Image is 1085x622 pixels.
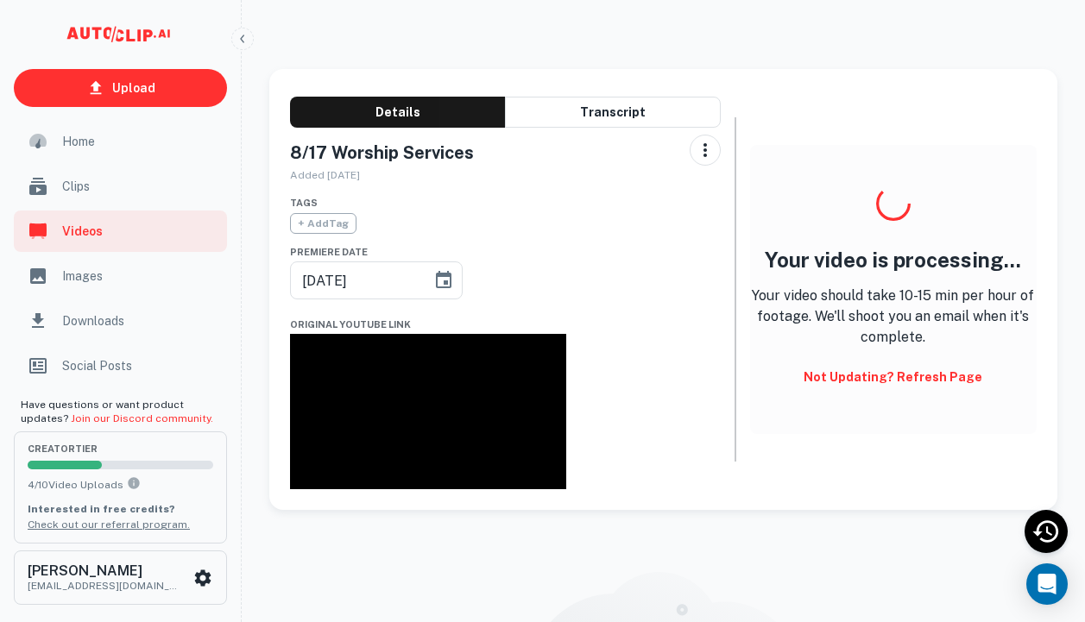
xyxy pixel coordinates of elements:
span: Images [62,267,217,286]
div: Recent Activity [1025,510,1068,553]
svg: You can upload 10 videos per month on the creator tier. Upgrade to upload more. [127,476,141,490]
button: Transcript [505,97,720,128]
a: Social Posts [14,345,227,386]
h6: [PERSON_NAME] [28,564,183,578]
span: Have questions or want product updates? [21,399,213,424]
p: 4 / 10 Video Uploads [28,476,213,493]
div: Open Intercom Messenger [1026,563,1068,605]
a: Upload [14,69,227,107]
button: [PERSON_NAME][EMAIL_ADDRESS][DOMAIN_NAME] [14,550,227,604]
p: Your video should take 10-15 min per hour of footage. We'll shoot you an email when it's complete. [750,286,1037,348]
input: mm/dd/yyyy [290,256,419,305]
span: Added [DATE] [290,169,360,181]
p: Upload [112,79,155,97]
a: Home [14,121,227,162]
button: Details [290,97,505,128]
a: Check out our referral program. [28,518,190,531]
h4: Your video is processing... [750,248,1037,273]
a: Downloads [14,300,227,342]
span: Tags [290,198,318,208]
span: + Add Tag [290,213,356,234]
p: Interested in free credits? [28,501,213,517]
p: [EMAIL_ADDRESS][DOMAIN_NAME] [28,578,183,594]
iframe: 8/17 Worship Services [290,334,566,489]
a: Clips [14,166,227,207]
span: Home [62,132,217,151]
span: Clips [62,177,217,196]
span: Original YouTube Link [290,319,411,330]
span: Premiere Date [290,247,368,257]
span: creator Tier [28,444,213,454]
span: Downloads [62,311,217,330]
span: Social Posts [62,356,217,375]
h5: 8/17 Worship Services [290,141,490,164]
button: Not updating? Refresh Page [797,361,989,393]
button: Choose date, selected date is Aug 18, 2025 [426,263,461,298]
a: Videos [14,210,227,252]
span: Videos [62,222,217,241]
button: creatorTier4/10Video UploadsYou can upload 10 videos per month on the creator tier. Upgrade to up... [14,431,227,543]
a: Images [14,255,227,297]
a: Join our Discord community. [71,412,213,424]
